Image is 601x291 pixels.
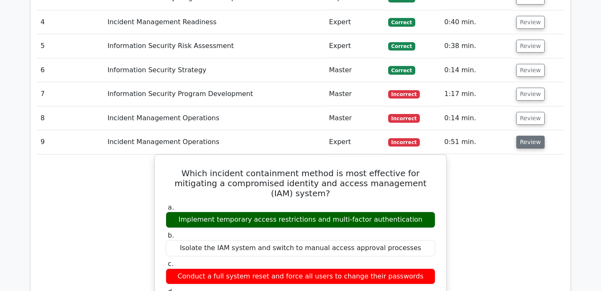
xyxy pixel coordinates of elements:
[326,58,384,82] td: Master
[37,58,104,82] td: 6
[104,58,326,82] td: Information Security Strategy
[441,130,513,154] td: 0:51 min.
[168,260,174,268] span: c.
[104,106,326,130] td: Incident Management Operations
[516,112,545,125] button: Review
[326,130,384,154] td: Expert
[516,40,545,53] button: Review
[37,130,104,154] td: 9
[441,10,513,34] td: 0:40 min.
[441,58,513,82] td: 0:14 min.
[516,88,545,101] button: Review
[104,82,326,106] td: Information Security Program Development
[37,34,104,58] td: 5
[326,82,384,106] td: Master
[168,203,174,211] span: a.
[166,240,435,256] div: Isolate the IAM system and switch to manual access approval processes
[516,16,545,29] button: Review
[168,231,174,239] span: b.
[104,34,326,58] td: Information Security Risk Assessment
[441,82,513,106] td: 1:17 min.
[388,90,420,99] span: Incorrect
[165,168,436,198] h5: Which incident containment method is most effective for mitigating a compromised identity and acc...
[388,18,415,26] span: Correct
[388,42,415,51] span: Correct
[326,106,384,130] td: Master
[388,114,420,122] span: Incorrect
[326,10,384,34] td: Expert
[166,268,435,285] div: Conduct a full system reset and force all users to change their passwords
[166,212,435,228] div: Implement temporary access restrictions and multi-factor authentication
[37,106,104,130] td: 8
[388,138,420,147] span: Incorrect
[441,106,513,130] td: 0:14 min.
[516,136,545,149] button: Review
[104,130,326,154] td: Incident Management Operations
[441,34,513,58] td: 0:38 min.
[104,10,326,34] td: Incident Management Readiness
[516,64,545,77] button: Review
[388,66,415,74] span: Correct
[37,82,104,106] td: 7
[37,10,104,34] td: 4
[326,34,384,58] td: Expert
